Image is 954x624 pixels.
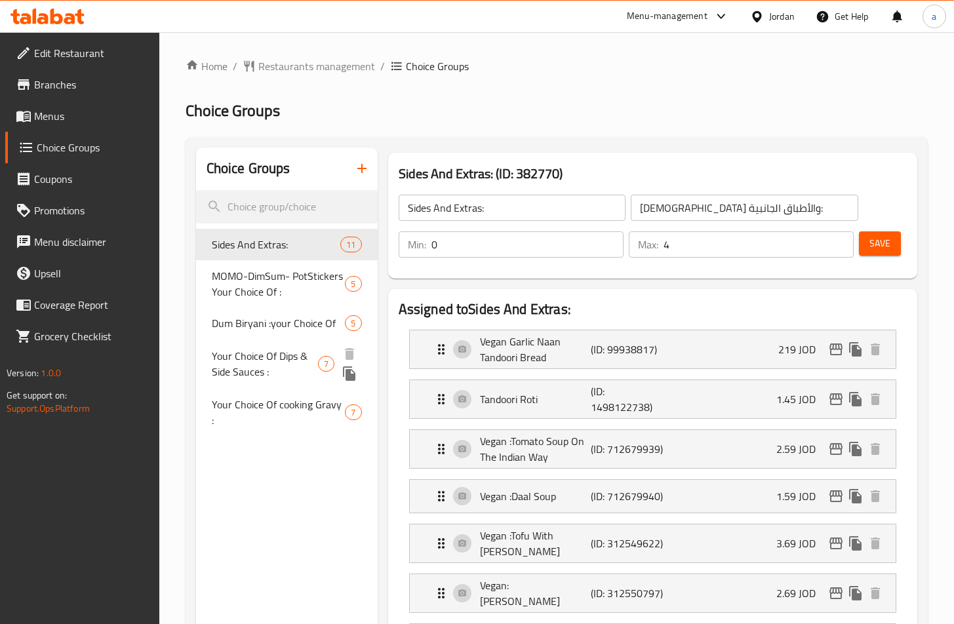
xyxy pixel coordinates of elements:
[5,100,159,132] a: Menus
[37,140,149,155] span: Choice Groups
[340,237,361,252] div: Choices
[480,334,591,365] p: Vegan Garlic Naan Tandoori Bread
[5,37,159,69] a: Edit Restaurant
[34,328,149,344] span: Grocery Checklist
[408,237,426,252] p: Min:
[399,568,907,618] li: Expand
[591,488,665,504] p: (ID: 712679940)
[212,268,346,300] span: MOMO-DimSum- PotStickers Your Choice Of :
[865,389,885,409] button: delete
[34,171,149,187] span: Coupons
[5,321,159,352] a: Grocery Checklist
[341,239,361,251] span: 11
[769,9,795,24] div: Jordan
[776,536,826,551] p: 3.69 JOD
[34,45,149,61] span: Edit Restaurant
[34,77,149,92] span: Branches
[258,58,375,74] span: Restaurants management
[41,364,61,381] span: 1.0.0
[34,297,149,313] span: Coverage Report
[5,132,159,163] a: Choice Groups
[865,439,885,459] button: delete
[319,358,334,370] span: 7
[34,265,149,281] span: Upsell
[480,488,591,504] p: Vegan :Daal Soup
[399,324,907,374] li: Expand
[243,58,375,74] a: Restaurants management
[846,583,865,603] button: duplicate
[776,585,826,601] p: 2.69 JOD
[212,348,319,380] span: Your Choice Of Dips & Side Sauces :
[826,583,846,603] button: edit
[212,397,346,428] span: Your Choice Of cooking Gravy :
[410,480,896,513] div: Expand
[846,486,865,506] button: duplicate
[196,190,378,224] input: search
[591,441,665,457] p: (ID: 712679939)
[196,307,378,339] div: Dum Biryani :your Choice Of5
[410,574,896,612] div: Expand
[186,58,228,74] a: Home
[5,258,159,289] a: Upsell
[7,400,90,417] a: Support.OpsPlatform
[932,9,936,24] span: a
[399,163,907,184] h3: Sides And Extras: (ID: 382770)
[406,58,469,74] span: Choice Groups
[345,315,361,331] div: Choices
[212,237,341,252] span: Sides And Extras:
[346,278,361,290] span: 5
[34,203,149,218] span: Promotions
[233,58,237,74] li: /
[410,430,896,468] div: Expand
[591,341,665,357] p: (ID: 99938817)
[865,340,885,359] button: delete
[776,441,826,457] p: 2.59 JOD
[410,524,896,562] div: Expand
[186,96,280,125] span: Choice Groups
[318,356,334,372] div: Choices
[480,528,591,559] p: Vegan :Tofu With [PERSON_NAME]
[5,226,159,258] a: Menu disclaimer
[399,374,907,424] li: Expand
[410,380,896,418] div: Expand
[399,300,907,319] h2: Assigned to Sides And Extras:
[869,235,890,252] span: Save
[846,439,865,459] button: duplicate
[5,289,159,321] a: Coverage Report
[196,229,378,260] div: Sides And Extras:11
[5,195,159,226] a: Promotions
[826,389,846,409] button: edit
[399,518,907,568] li: Expand
[846,389,865,409] button: duplicate
[859,231,901,256] button: Save
[186,58,928,74] nav: breadcrumb
[776,391,826,407] p: 1.45 JOD
[5,69,159,100] a: Branches
[399,424,907,474] li: Expand
[399,474,907,518] li: Expand
[627,9,707,24] div: Menu-management
[5,163,159,195] a: Coupons
[196,260,378,307] div: MOMO-DimSum- PotStickers Your Choice Of :5
[480,577,591,609] p: Vegan: [PERSON_NAME]
[7,364,39,381] span: Version:
[826,534,846,553] button: edit
[778,341,826,357] p: 219 JOD
[776,488,826,504] p: 1.59 JOD
[826,439,846,459] button: edit
[340,364,359,383] button: duplicate
[34,234,149,250] span: Menu disclaimer
[826,486,846,506] button: edit
[7,387,67,404] span: Get support on:
[345,276,361,292] div: Choices
[212,315,346,331] span: Dum Biryani :your Choice Of
[207,159,290,178] h2: Choice Groups
[340,344,359,364] button: delete
[865,583,885,603] button: delete
[196,339,378,389] div: Your Choice Of Dips & Side Sauces :7deleteduplicate
[345,404,361,420] div: Choices
[480,433,591,465] p: Vegan :Tomato Soup On The Indian Way
[846,340,865,359] button: duplicate
[34,108,149,124] span: Menus
[846,534,865,553] button: duplicate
